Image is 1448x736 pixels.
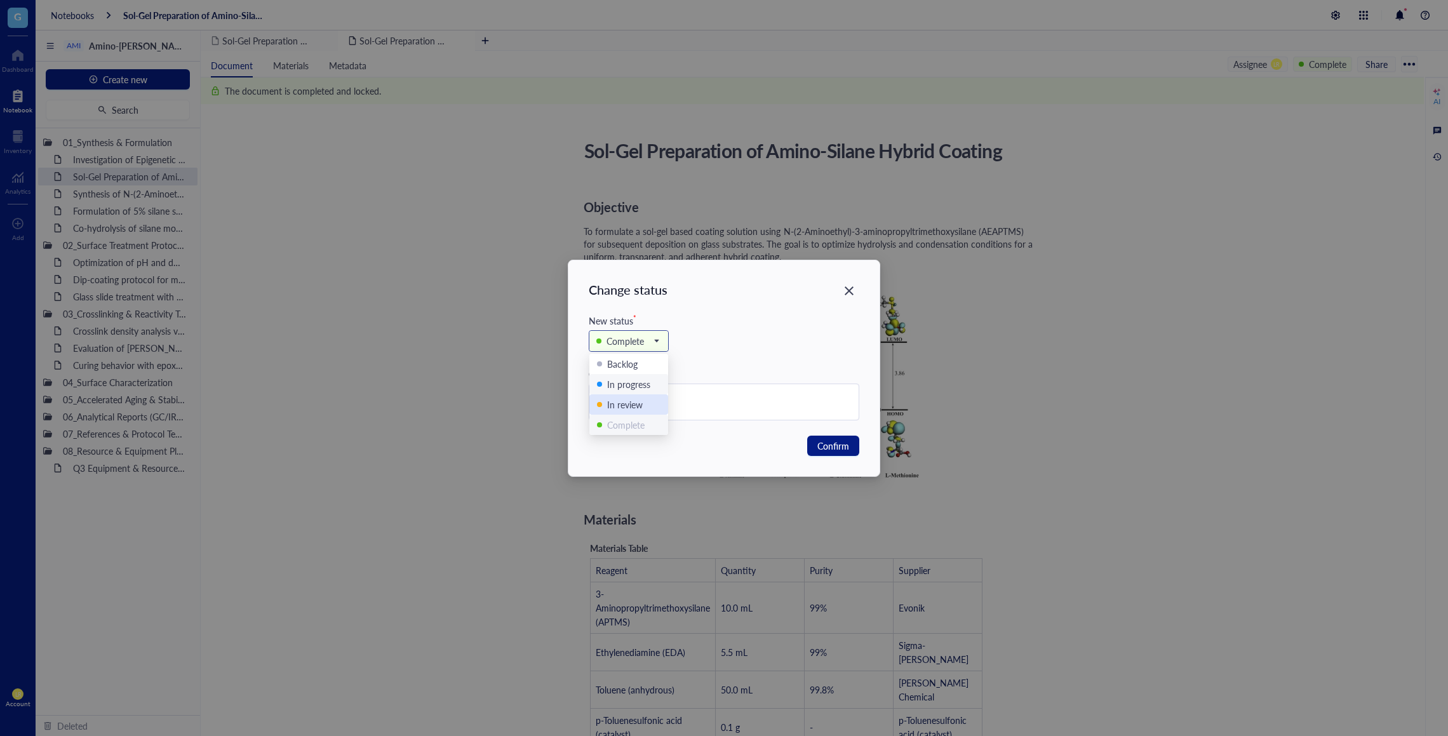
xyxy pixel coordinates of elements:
[607,334,644,348] div: Complete
[607,377,650,391] div: In progress
[589,367,860,381] div: Comment
[607,418,645,432] div: Complete
[589,314,860,328] div: New status
[607,357,638,371] div: Backlog
[589,281,860,298] div: Change status
[839,281,859,301] button: Close
[839,283,859,298] span: Close
[807,436,859,456] button: Confirm
[817,439,849,453] span: Confirm
[607,398,643,411] div: In review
